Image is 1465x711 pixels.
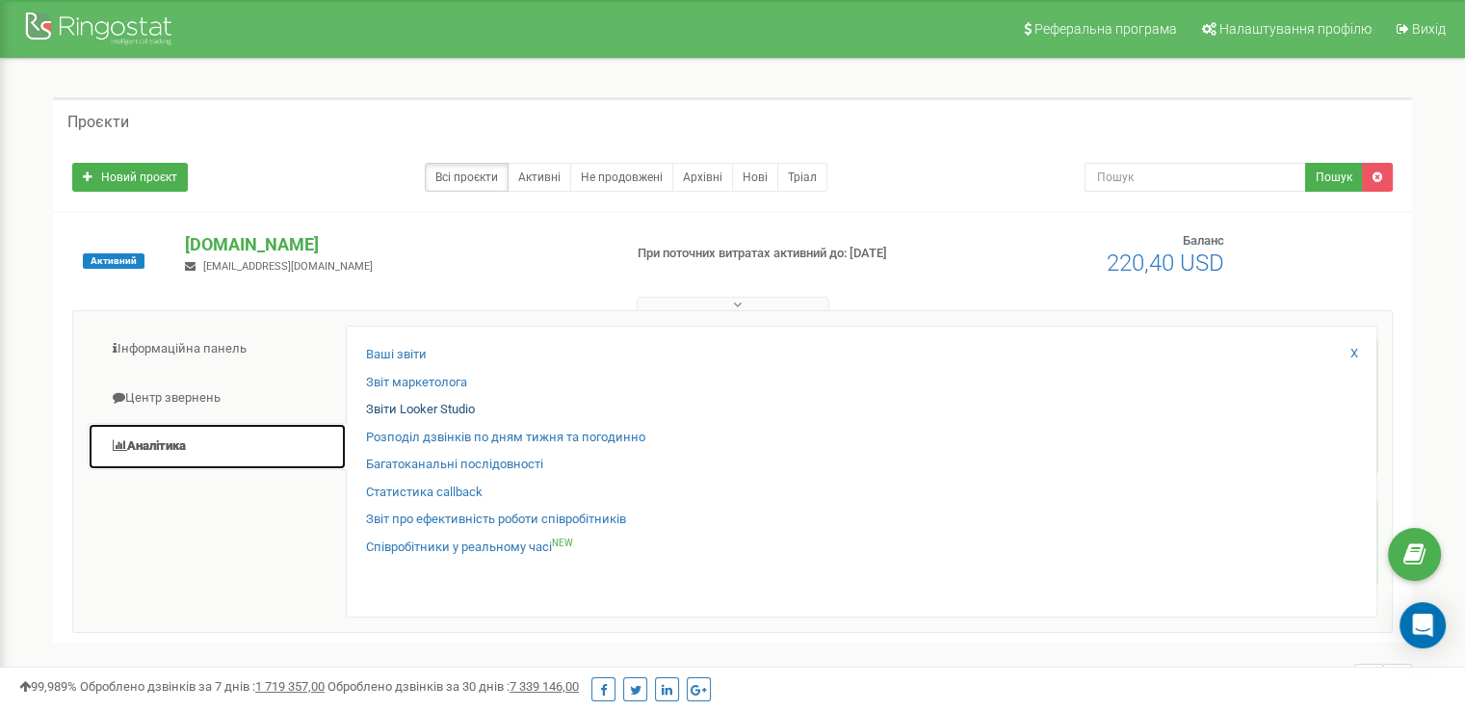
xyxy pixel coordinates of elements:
[1400,602,1446,648] div: Open Intercom Messenger
[80,679,325,694] span: Оброблено дзвінків за 7 днів :
[88,423,347,470] a: Аналiтика
[1219,21,1372,37] span: Налаштування профілю
[366,429,645,447] a: Розподіл дзвінків по дням тижня та погодинно
[508,163,571,192] a: Активні
[327,679,579,694] span: Оброблено дзвінків за 30 днів :
[732,163,778,192] a: Нові
[1183,233,1224,248] span: Баланс
[1305,163,1363,192] button: Пошук
[1034,21,1177,37] span: Реферальна програма
[67,114,129,131] h5: Проєкти
[19,679,77,694] span: 99,989%
[366,511,626,529] a: Звіт про ефективність роботи співробітників
[425,163,509,192] a: Всі проєкти
[366,374,467,392] a: Звіт маркетолога
[366,401,475,419] a: Звіти Looker Studio
[1412,21,1446,37] span: Вихід
[366,456,543,474] a: Багатоканальні послідовності
[366,484,483,502] a: Статистика callback
[1297,664,1354,693] span: 1 - 1 of 1
[510,679,579,694] u: 7 339 146,00
[88,375,347,422] a: Центр звернень
[83,253,144,269] span: Активний
[203,260,373,273] span: [EMAIL_ADDRESS][DOMAIN_NAME]
[638,245,946,263] p: При поточних витратах активний до: [DATE]
[88,326,347,373] a: Інформаційна панель
[777,163,827,192] a: Тріал
[366,346,427,364] a: Ваші звіти
[1085,163,1306,192] input: Пошук
[72,163,188,192] a: Новий проєкт
[570,163,673,192] a: Не продовжені
[672,163,733,192] a: Архівні
[185,232,606,257] p: [DOMAIN_NAME]
[255,679,325,694] u: 1 719 357,00
[552,538,573,548] sup: NEW
[1107,250,1224,276] span: 220,40 USD
[366,539,573,557] a: Співробітники у реальному часіNEW
[1350,345,1358,363] a: X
